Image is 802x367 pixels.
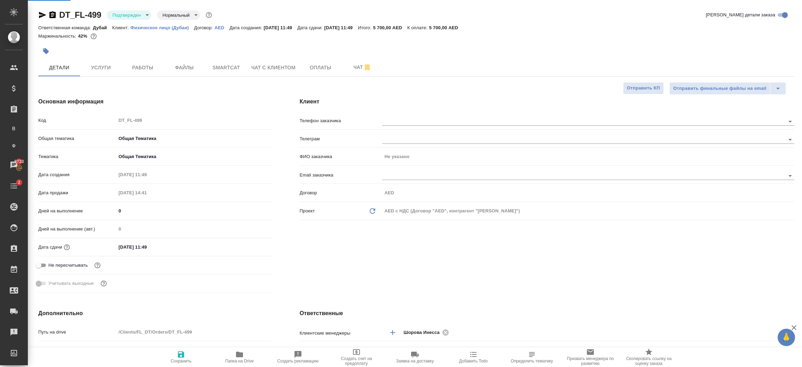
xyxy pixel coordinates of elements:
[116,206,272,216] input: ✎ Введи что-нибудь
[382,151,794,162] input: Пустое поле
[78,33,89,39] p: 42%
[157,10,200,20] div: Подтвержден
[785,117,795,126] button: Open
[14,179,24,186] span: 2
[2,177,26,195] a: 2
[404,328,451,337] div: Шорова Инесса
[107,10,151,20] div: Подтвержден
[561,348,620,367] button: Призвать менеджера по развитию
[38,208,116,214] p: Дней на выполнение
[785,171,795,181] button: Open
[38,347,116,354] p: Путь
[669,82,786,95] div: split button
[300,172,382,179] p: Email заказчика
[444,348,503,367] button: Добавить Todo
[210,63,243,72] span: Smartcat
[131,24,194,30] a: Физическое лицо (Дубаи)
[300,347,351,354] p: Ответственная команда
[38,189,116,196] p: Дата продажи
[2,156,26,174] a: 8733
[116,345,272,355] input: ✎ Введи что-нибудь
[300,208,315,214] p: Проект
[110,12,143,18] button: Подтвержден
[5,122,23,135] a: В
[780,330,792,345] span: 🙏
[9,125,19,132] span: В
[116,133,272,145] div: Общая Тематика
[116,170,177,180] input: Пустое поле
[363,63,371,72] svg: Отписаться
[168,63,201,72] span: Файлы
[152,348,210,367] button: Сохранить
[300,135,382,142] p: Телеграм
[620,348,678,367] button: Скопировать ссылку на оценку заказа
[382,344,794,356] div: Дубай
[327,348,386,367] button: Создать счет на предоплату
[264,25,298,30] p: [DATE] 11:49
[382,188,794,198] input: Пустое поле
[38,97,272,106] h4: Основная информация
[706,11,775,18] span: [PERSON_NAME] детали заказа
[5,139,23,153] a: Ф
[785,135,795,145] button: Open
[346,63,379,72] span: Чат
[93,25,112,30] p: Дубай
[624,356,674,366] span: Скопировать ссылку на оценку заказа
[59,10,101,19] a: DT_FL-499
[194,25,215,30] p: Договор:
[171,359,191,364] span: Сохранить
[38,244,62,251] p: Дата сдачи
[373,25,407,30] p: 5 700,00 AED
[565,356,615,366] span: Призвать менеджера по развитию
[210,348,269,367] button: Папка на Drive
[38,153,116,160] p: Тематика
[300,97,794,106] h4: Клиент
[358,25,373,30] p: Итого:
[297,25,324,30] p: Дата сдачи:
[62,243,71,252] button: Если добавить услуги и заполнить их объемом, то дата рассчитается автоматически
[623,82,664,94] button: Отправить КП
[38,11,47,19] button: Скопировать ссылку для ЯМессенджера
[251,63,296,72] span: Чат с клиентом
[48,11,57,19] button: Скопировать ссылку
[204,10,213,19] button: Доп статусы указывают на важность/срочность заказа
[42,63,76,72] span: Детали
[38,309,272,318] h4: Дополнительно
[38,329,116,336] p: Путь на drive
[38,117,116,124] p: Код
[214,24,229,30] a: AED
[93,261,102,270] button: Включи, если не хочешь, чтобы указанная дата сдачи изменилась после переставления заказа в 'Подтв...
[38,44,54,59] button: Добавить тэг
[126,63,159,72] span: Работы
[627,84,660,92] span: Отправить КП
[300,153,382,160] p: ФИО заказчика
[48,280,94,287] span: Учитывать выходные
[304,63,337,72] span: Оплаты
[116,188,177,198] input: Пустое поле
[116,242,177,252] input: ✎ Введи что-нибудь
[669,82,770,95] button: Отправить финальные файлы на email
[429,25,463,30] p: 5 700,00 AED
[269,348,327,367] button: Создать рекламацию
[300,330,382,337] p: Клиентские менеджеры
[38,33,78,39] p: Маржинальность:
[396,359,434,364] span: Заявка на доставку
[404,329,444,336] span: Шорова Инесса
[324,25,358,30] p: [DATE] 11:49
[116,327,272,337] input: Пустое поле
[116,115,272,125] input: Пустое поле
[277,359,319,364] span: Создать рекламацию
[38,171,116,178] p: Дата создания
[300,309,794,318] h4: Ответственные
[48,262,88,269] span: Не пересчитывать
[673,85,766,93] span: Отправить финальные файлы на email
[386,348,444,367] button: Заявка на доставку
[10,158,28,165] span: 8733
[116,151,272,163] div: Общая Тематика
[382,205,794,217] div: AED с НДС (Договор "AED", контрагент "[PERSON_NAME]")
[300,117,382,124] p: Телефон заказчика
[9,142,19,149] span: Ф
[38,226,116,233] p: Дней на выполнение (авт.)
[459,359,488,364] span: Добавить Todo
[407,25,429,30] p: К оплате:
